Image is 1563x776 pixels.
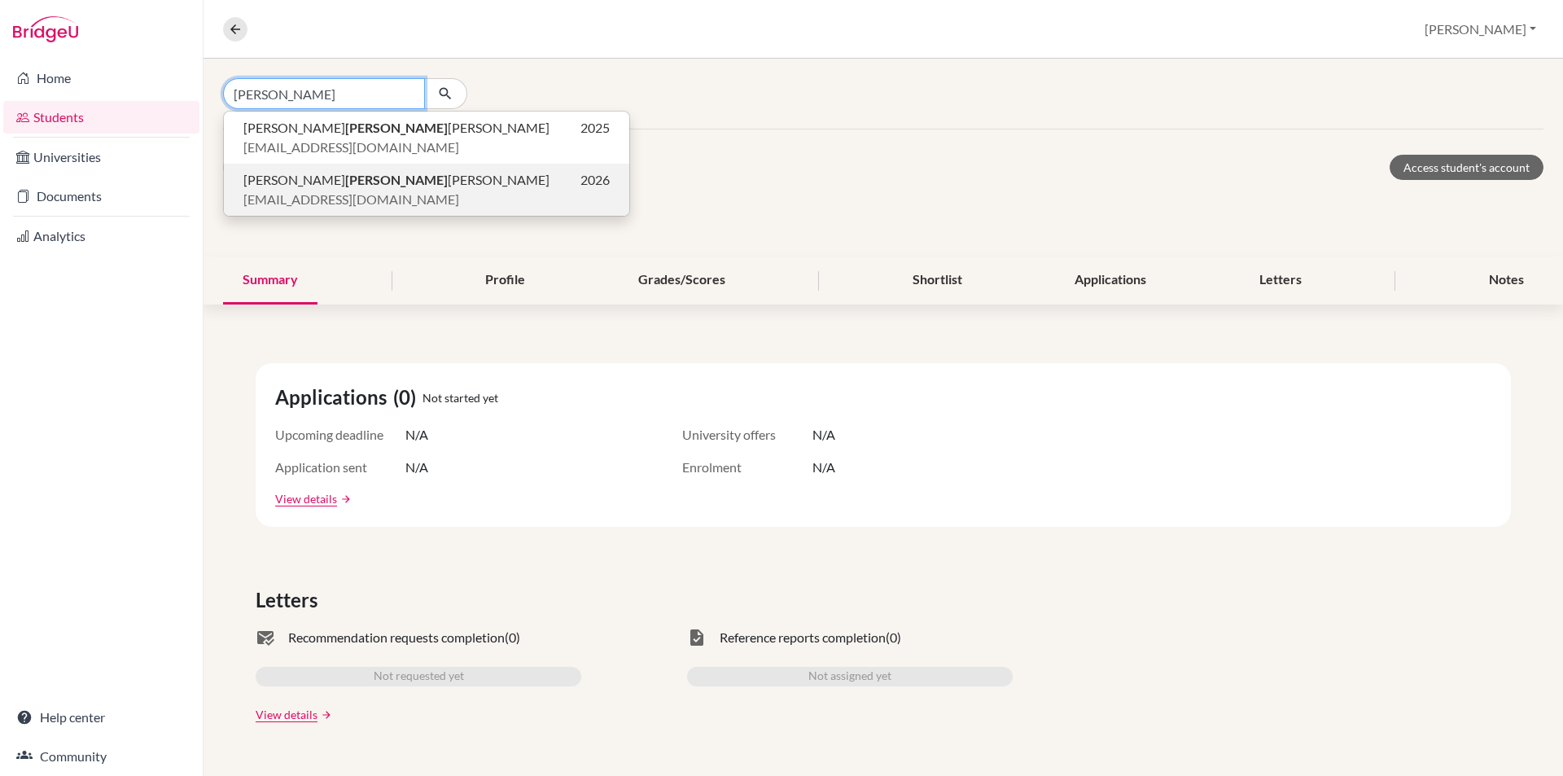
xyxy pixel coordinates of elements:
[580,118,610,138] span: 2025
[3,141,199,173] a: Universities
[337,493,352,505] a: arrow_forward
[580,170,610,190] span: 2026
[3,740,199,773] a: Community
[256,628,275,647] span: mark_email_read
[345,120,448,135] b: [PERSON_NAME]
[3,701,199,734] a: Help center
[619,256,745,305] div: Grades/Scores
[1240,256,1321,305] div: Letters
[243,170,549,190] span: [PERSON_NAME] [PERSON_NAME]
[682,458,812,477] span: Enrolment
[374,667,464,686] span: Not requested yet
[3,180,199,213] a: Documents
[288,628,505,647] span: Recommendation requests completion
[893,256,982,305] div: Shortlist
[243,138,459,157] span: [EMAIL_ADDRESS][DOMAIN_NAME]
[275,490,337,507] a: View details
[3,220,199,252] a: Analytics
[1055,256,1166,305] div: Applications
[1390,155,1543,180] a: Access student's account
[345,172,448,187] b: [PERSON_NAME]
[687,628,707,647] span: task
[275,383,393,412] span: Applications
[886,628,901,647] span: (0)
[393,383,422,412] span: (0)
[466,256,545,305] div: Profile
[256,585,324,615] span: Letters
[275,425,405,445] span: Upcoming deadline
[223,78,425,109] input: Find student by name...
[224,112,629,164] button: [PERSON_NAME][PERSON_NAME][PERSON_NAME]2025[EMAIL_ADDRESS][DOMAIN_NAME]
[812,458,835,477] span: N/A
[405,458,428,477] span: N/A
[405,425,428,445] span: N/A
[422,389,498,406] span: Not started yet
[256,706,317,723] a: View details
[13,16,78,42] img: Bridge-U
[505,628,520,647] span: (0)
[275,458,405,477] span: Application sent
[1469,256,1543,305] div: Notes
[3,101,199,134] a: Students
[812,425,835,445] span: N/A
[720,628,886,647] span: Reference reports completion
[808,667,891,686] span: Not assigned yet
[224,164,629,216] button: [PERSON_NAME][PERSON_NAME][PERSON_NAME]2026[EMAIL_ADDRESS][DOMAIN_NAME]
[682,425,812,445] span: University offers
[317,709,332,721] a: arrow_forward
[223,256,317,305] div: Summary
[1417,14,1543,45] button: [PERSON_NAME]
[3,62,199,94] a: Home
[243,190,459,209] span: [EMAIL_ADDRESS][DOMAIN_NAME]
[243,118,549,138] span: [PERSON_NAME] [PERSON_NAME]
